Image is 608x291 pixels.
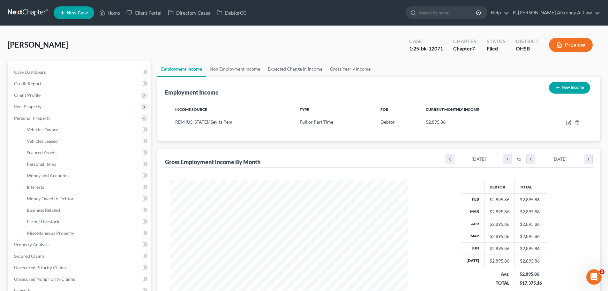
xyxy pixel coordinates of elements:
th: Jun [462,242,484,255]
span: Money and Accounts [27,173,69,178]
a: Property Analysis [9,239,151,250]
i: chevron_left [446,154,454,164]
a: Gross Yearly Income [326,61,374,77]
div: TOTAL [489,280,509,286]
span: Case Dashboard [14,69,47,75]
th: Debtor [484,180,514,193]
a: Expected Change in Income [264,61,326,77]
div: $2,895.86 [490,245,509,252]
a: Interests [22,181,151,193]
div: $2,895.86 [490,233,509,240]
a: Credit Report [9,78,151,89]
span: to [517,156,521,162]
div: Avg. [489,271,509,277]
span: Money Owed to Debtor [27,196,74,201]
a: Farm / Livestock [22,216,151,227]
span: Secured Assets [27,150,56,155]
span: Unsecured Priority Claims [14,265,67,270]
div: $2,895.86 [490,221,509,227]
a: Case Dashboard [9,66,151,78]
a: Unsecured Nonpriority Claims [9,273,151,285]
span: For [380,107,388,112]
a: Business Related [22,204,151,216]
input: Search by name... [418,7,477,19]
th: Apr [462,218,484,230]
td: $2,895.86 [514,206,547,218]
a: Vehicles Leased [22,135,151,147]
a: Personal Items [22,158,151,170]
th: Total [514,180,547,193]
span: Unsecured Nonpriority Claims [14,276,75,282]
span: 2 [599,269,604,274]
div: $17,375.16 [520,280,542,286]
span: Vehicles Leased [27,138,58,144]
a: Home [96,7,123,19]
span: Current Monthly Income [426,107,479,112]
div: Chapter [453,38,477,45]
div: OHSB [516,45,539,52]
a: Miscellaneous Property [22,227,151,239]
div: Employment Income [165,88,219,96]
span: Income Source [175,107,207,112]
span: Personal Items [27,161,56,167]
th: May [462,230,484,242]
a: DebtorCC [214,7,250,19]
div: Status [487,38,506,45]
th: Feb [462,194,484,206]
div: $2,895.86 [520,271,542,277]
a: Unsecured Priority Claims [9,262,151,273]
span: Credit Report [14,81,41,86]
span: Real Property [14,104,41,109]
a: Secured Assets [22,147,151,158]
div: Gross Employment Income By Month [165,158,260,166]
a: Non Employment Income [206,61,264,77]
i: chevron_right [584,154,592,164]
span: $2,895.86 [426,119,446,125]
div: Chapter [453,45,477,52]
a: Money and Accounts [22,170,151,181]
iframe: Intercom live chat [586,269,602,285]
div: $2,895.86 [490,209,509,215]
div: Filed [487,45,506,52]
div: Case [409,38,443,45]
a: Help [488,7,509,19]
button: New Income [549,82,590,94]
span: Vehicles Owned [27,127,59,132]
a: R. [PERSON_NAME] Attorney At Law [510,7,600,19]
td: $2,895.86 [514,255,547,267]
span: Miscellaneous Property [27,230,74,236]
div: [DATE] [535,154,584,164]
span: New Case [67,11,88,15]
span: Full or Part Time [300,119,333,125]
div: $2,895.86 [490,258,509,264]
span: Debtor [380,119,395,125]
span: Type [300,107,309,112]
i: chevron_right [503,154,512,164]
span: REM [US_STATE]/ Sevita Rem [175,119,232,125]
span: Farm / Livestock [27,219,59,224]
div: [DATE] [454,154,503,164]
span: 7 [472,45,475,51]
span: Property Analysis [14,242,49,247]
th: Mar [462,206,484,218]
a: Directory Cases [165,7,214,19]
td: $2,895.86 [514,218,547,230]
a: Secured Claims [9,250,151,262]
a: Client Portal [123,7,165,19]
div: District [516,38,539,45]
span: Interests [27,184,44,190]
div: $2,895.86 [490,196,509,203]
a: Employment Income [157,61,206,77]
td: $2,895.86 [514,242,547,255]
span: [PERSON_NAME] [8,40,68,49]
span: Client Profile [14,92,41,98]
th: [DATE] [462,255,484,267]
div: 1:25-bk-12071 [409,45,443,52]
a: Money Owed to Debtor [22,193,151,204]
td: $2,895.86 [514,230,547,242]
button: Preview [549,38,593,52]
td: $2,895.86 [514,194,547,206]
i: chevron_left [527,154,535,164]
span: Business Related [27,207,60,213]
a: Vehicles Owned [22,124,151,135]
